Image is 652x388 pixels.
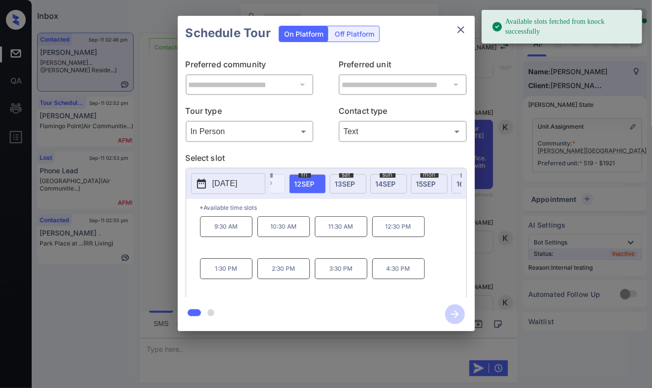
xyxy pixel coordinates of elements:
p: Preferred unit [339,58,467,74]
p: 9:30 AM [200,216,252,237]
span: 16 SEP [457,180,477,188]
p: 10:30 AM [257,216,310,237]
p: 4:30 PM [372,258,425,279]
span: 12 SEP [295,180,315,188]
span: 13 SEP [335,180,355,188]
p: 12:30 PM [372,216,425,237]
span: tue [461,172,476,178]
p: 3:30 PM [315,258,367,279]
span: fri [299,172,311,178]
div: Text [341,123,464,140]
h2: Schedule Tour [178,16,279,50]
div: date-select [330,174,366,194]
div: On Platform [279,26,328,42]
p: Contact type [339,105,467,121]
button: btn-next [439,301,471,327]
div: date-select [289,174,326,194]
p: [DATE] [212,178,238,190]
p: 11:30 AM [315,216,367,237]
p: Preferred community [186,58,314,74]
div: date-select [451,174,488,194]
div: In Person [188,123,311,140]
p: 1:30 PM [200,258,252,279]
span: sun [380,172,396,178]
button: [DATE] [191,173,265,194]
button: close [451,20,471,40]
div: date-select [370,174,407,194]
div: Available slots fetched from knock successfully [492,13,634,41]
div: Off Platform [330,26,379,42]
span: sat [339,172,353,178]
p: *Available time slots [200,199,466,216]
p: Tour type [186,105,314,121]
span: 15 SEP [416,180,436,188]
p: 2:30 PM [257,258,310,279]
p: Select slot [186,152,467,168]
span: 14 SEP [376,180,396,188]
span: mon [420,172,439,178]
div: date-select [411,174,448,194]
